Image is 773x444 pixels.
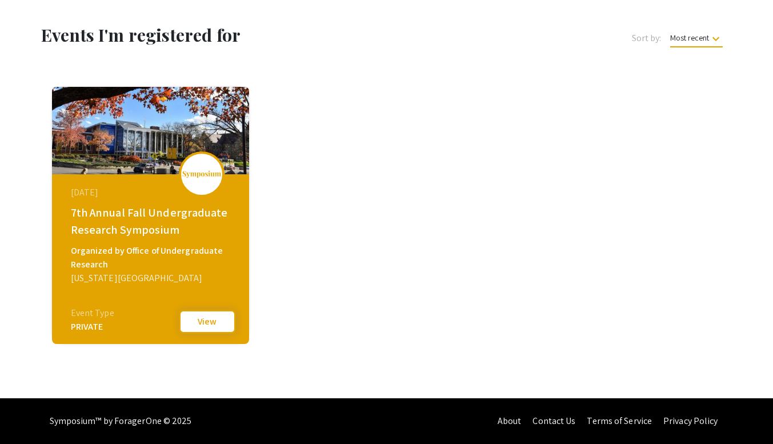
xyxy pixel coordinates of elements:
button: View [179,310,236,334]
div: 7th Annual Fall Undergraduate Research Symposium [71,204,233,238]
a: Contact Us [532,415,575,427]
button: Most recent [661,27,732,48]
h1: Events I'm registered for [41,25,437,45]
div: PRIVATE [71,320,114,334]
iframe: Chat [9,393,49,435]
span: Sort by: [632,31,662,45]
div: Organized by Office of Undergraduate Research [71,244,233,271]
a: About [498,415,522,427]
div: [DATE] [71,186,233,199]
span: Most recent [670,33,723,47]
mat-icon: keyboard_arrow_down [709,32,723,46]
img: 7th-annual-fall-undergraduate-research-symposium_eventCoverPhoto_7fa1b8__thumb.jpg [52,87,249,174]
a: Terms of Service [587,415,652,427]
div: Event Type [71,306,114,320]
div: [US_STATE][GEOGRAPHIC_DATA] [71,271,233,285]
a: Privacy Policy [663,415,718,427]
div: Symposium™ by ForagerOne © 2025 [50,398,192,444]
img: logo_v2.png [182,170,222,178]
